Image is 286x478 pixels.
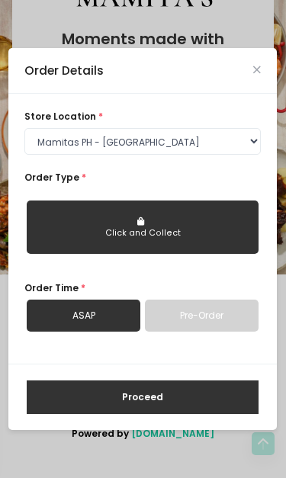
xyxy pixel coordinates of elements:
[27,201,259,254] button: Click and Collect
[37,227,249,239] div: Click and Collect
[253,66,261,74] button: Close
[24,110,96,123] span: store location
[27,300,140,332] a: ASAP
[24,171,79,184] span: Order Type
[24,62,104,79] div: Order Details
[24,281,79,294] span: Order Time
[145,300,259,332] a: Pre-Order
[27,380,259,414] button: Proceed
